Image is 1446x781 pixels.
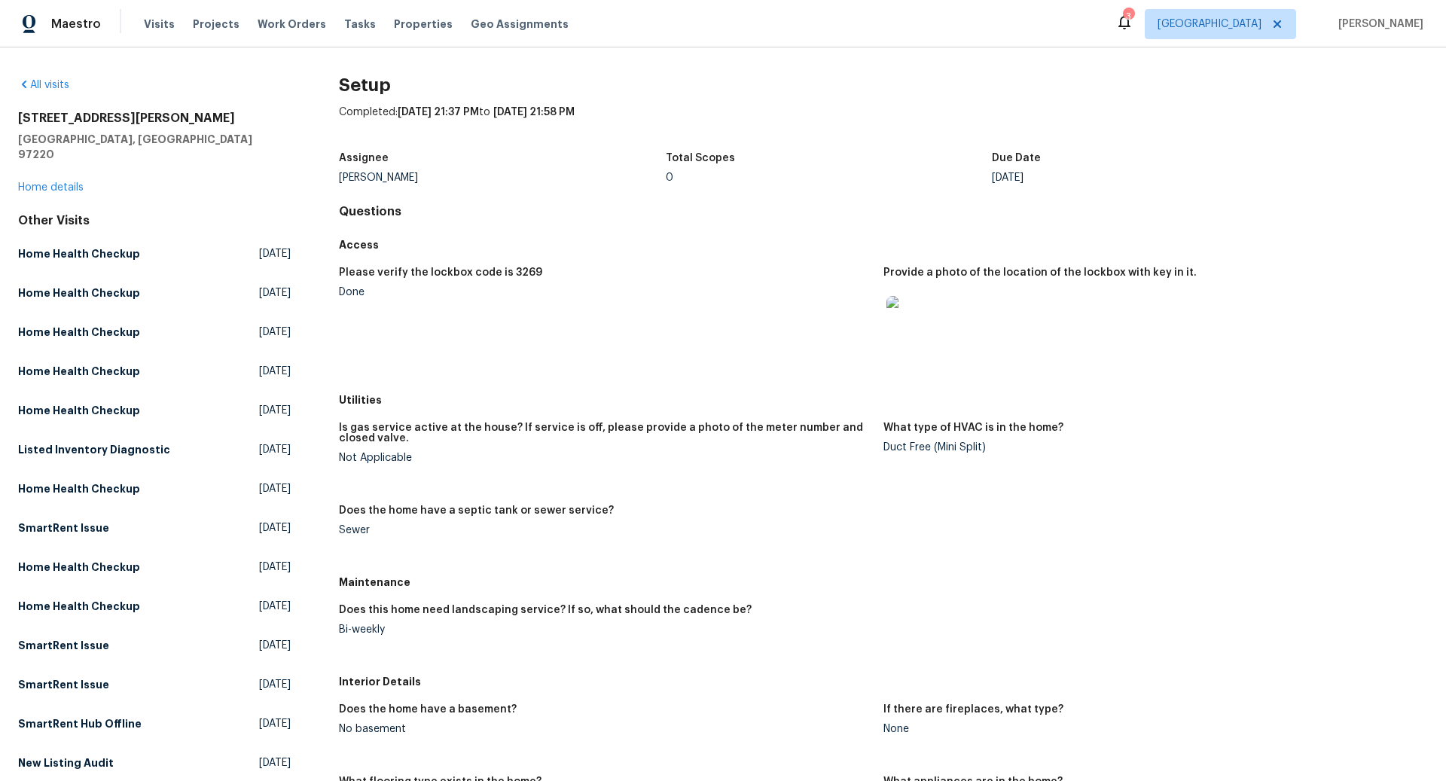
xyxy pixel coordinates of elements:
div: 3 [1123,9,1133,24]
span: [DATE] [259,560,291,575]
a: Home details [18,182,84,193]
div: Not Applicable [339,453,871,463]
h5: Home Health Checkup [18,285,140,301]
h5: Home Health Checkup [18,403,140,418]
h5: Home Health Checkup [18,599,140,614]
a: SmartRent Issue[DATE] [18,671,291,698]
div: [DATE] [992,172,1319,183]
a: Home Health Checkup[DATE] [18,240,291,267]
span: [DATE] [259,481,291,496]
span: [DATE] [259,325,291,340]
h5: What type of HVAC is in the home? [883,423,1063,433]
span: [DATE] 21:37 PM [398,107,479,117]
h4: Questions [339,204,1428,219]
a: SmartRent Hub Offline[DATE] [18,710,291,737]
span: Geo Assignments [471,17,569,32]
h5: If there are fireplaces, what type? [883,704,1063,715]
a: Home Health Checkup[DATE] [18,319,291,346]
div: [PERSON_NAME] [339,172,666,183]
h5: [GEOGRAPHIC_DATA], [GEOGRAPHIC_DATA] 97220 [18,132,291,162]
h5: Is gas service active at the house? If service is off, please provide a photo of the meter number... [339,423,871,444]
h5: SmartRent Issue [18,638,109,653]
span: Tasks [344,19,376,29]
a: Home Health Checkup[DATE] [18,593,291,620]
span: [DATE] [259,285,291,301]
h5: Does this home need landscaping service? If so, what should the cadence be? [339,605,752,615]
a: Home Health Checkup[DATE] [18,279,291,307]
span: [DATE] [259,755,291,770]
span: [DATE] [259,677,291,692]
h5: Please verify the lockbox code is 3269 [339,267,542,278]
span: [DATE] [259,403,291,418]
a: Home Health Checkup[DATE] [18,397,291,424]
h5: Total Scopes [666,153,735,163]
h2: Setup [339,78,1428,93]
div: Sewer [339,525,871,535]
div: Duct Free (Mini Split) [883,442,1416,453]
span: [DATE] [259,442,291,457]
span: [DATE] [259,599,291,614]
h5: Home Health Checkup [18,325,140,340]
span: [DATE] [259,638,291,653]
div: Completed: to [339,105,1428,144]
h5: Due Date [992,153,1041,163]
h5: SmartRent Issue [18,677,109,692]
h5: Home Health Checkup [18,481,140,496]
h5: Access [339,237,1428,252]
span: [DATE] [259,246,291,261]
span: Visits [144,17,175,32]
h5: Interior Details [339,674,1428,689]
span: [DATE] [259,716,291,731]
div: Done [339,287,871,297]
span: [PERSON_NAME] [1332,17,1423,32]
h5: SmartRent Hub Offline [18,716,142,731]
div: Other Visits [18,213,291,228]
span: [DATE] [259,520,291,535]
a: SmartRent Issue[DATE] [18,514,291,542]
a: New Listing Audit[DATE] [18,749,291,776]
span: Work Orders [258,17,326,32]
h5: Maintenance [339,575,1428,590]
h5: SmartRent Issue [18,520,109,535]
span: [GEOGRAPHIC_DATA] [1158,17,1261,32]
h5: Home Health Checkup [18,560,140,575]
span: Projects [193,17,239,32]
a: SmartRent Issue[DATE] [18,632,291,659]
h5: Utilities [339,392,1428,407]
a: All visits [18,80,69,90]
h5: Does the home have a basement? [339,704,517,715]
span: [DATE] [259,364,291,379]
div: Bi-weekly [339,624,871,635]
a: Home Health Checkup[DATE] [18,358,291,385]
h2: [STREET_ADDRESS][PERSON_NAME] [18,111,291,126]
h5: New Listing Audit [18,755,114,770]
a: Home Health Checkup[DATE] [18,475,291,502]
h5: Listed Inventory Diagnostic [18,442,170,457]
h5: Home Health Checkup [18,364,140,379]
h5: Provide a photo of the location of the lockbox with key in it. [883,267,1197,278]
a: Home Health Checkup[DATE] [18,554,291,581]
span: Maestro [51,17,101,32]
div: No basement [339,724,871,734]
div: None [883,724,1416,734]
span: [DATE] 21:58 PM [493,107,575,117]
span: Properties [394,17,453,32]
a: Listed Inventory Diagnostic[DATE] [18,436,291,463]
h5: Assignee [339,153,389,163]
div: 0 [666,172,993,183]
h5: Home Health Checkup [18,246,140,261]
h5: Does the home have a septic tank or sewer service? [339,505,614,516]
